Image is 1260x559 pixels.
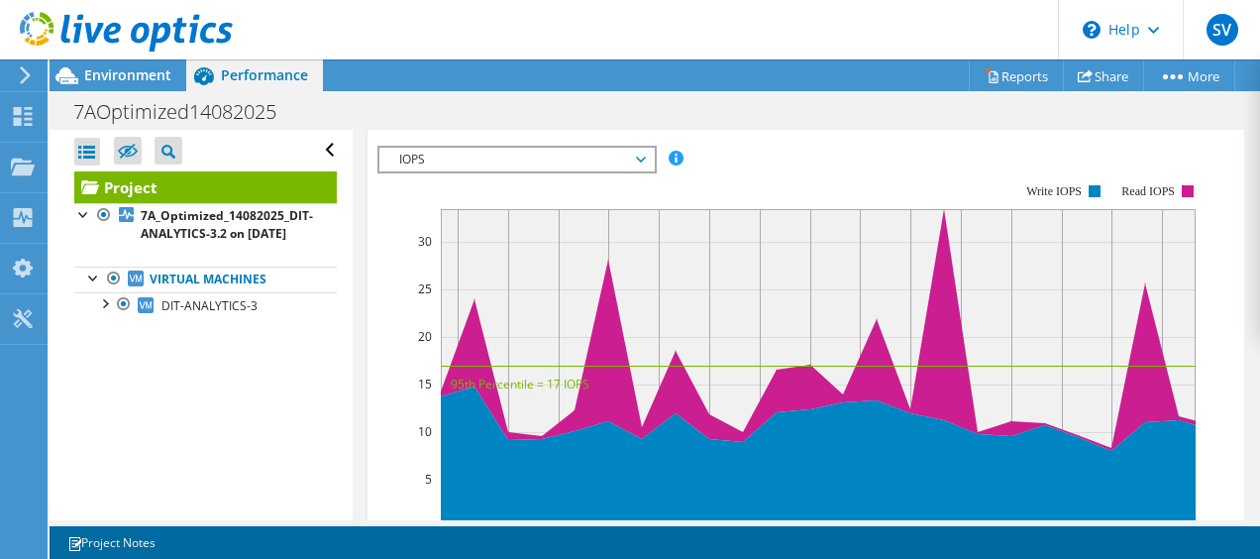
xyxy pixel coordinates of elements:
[418,376,432,392] text: 15
[389,148,644,171] span: IOPS
[74,267,337,292] a: Virtual Machines
[221,65,308,84] span: Performance
[1121,184,1175,198] text: Read IOPS
[64,101,307,123] h1: 7AOptimized14082025
[418,233,432,250] text: 30
[74,171,337,203] a: Project
[425,518,432,535] text: 0
[418,328,432,345] text: 20
[53,530,169,555] a: Project Notes
[418,280,432,297] text: 25
[84,65,171,84] span: Environment
[1143,60,1235,91] a: More
[1207,14,1238,46] span: SV
[74,292,337,318] a: DIT-ANALYTICS-3
[141,207,313,242] b: 7A_Optimized_14082025_DIT-ANALYTICS-3.2 on [DATE]
[74,203,337,247] a: 7A_Optimized_14082025_DIT-ANALYTICS-3.2 on [DATE]
[1083,21,1101,39] svg: \n
[1063,60,1144,91] a: Share
[425,471,432,488] text: 5
[161,297,258,314] span: DIT-ANALYTICS-3
[969,60,1064,91] a: Reports
[451,376,589,392] text: 95th Percentile = 17 IOPS
[1026,184,1082,198] text: Write IOPS
[418,423,432,440] text: 10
